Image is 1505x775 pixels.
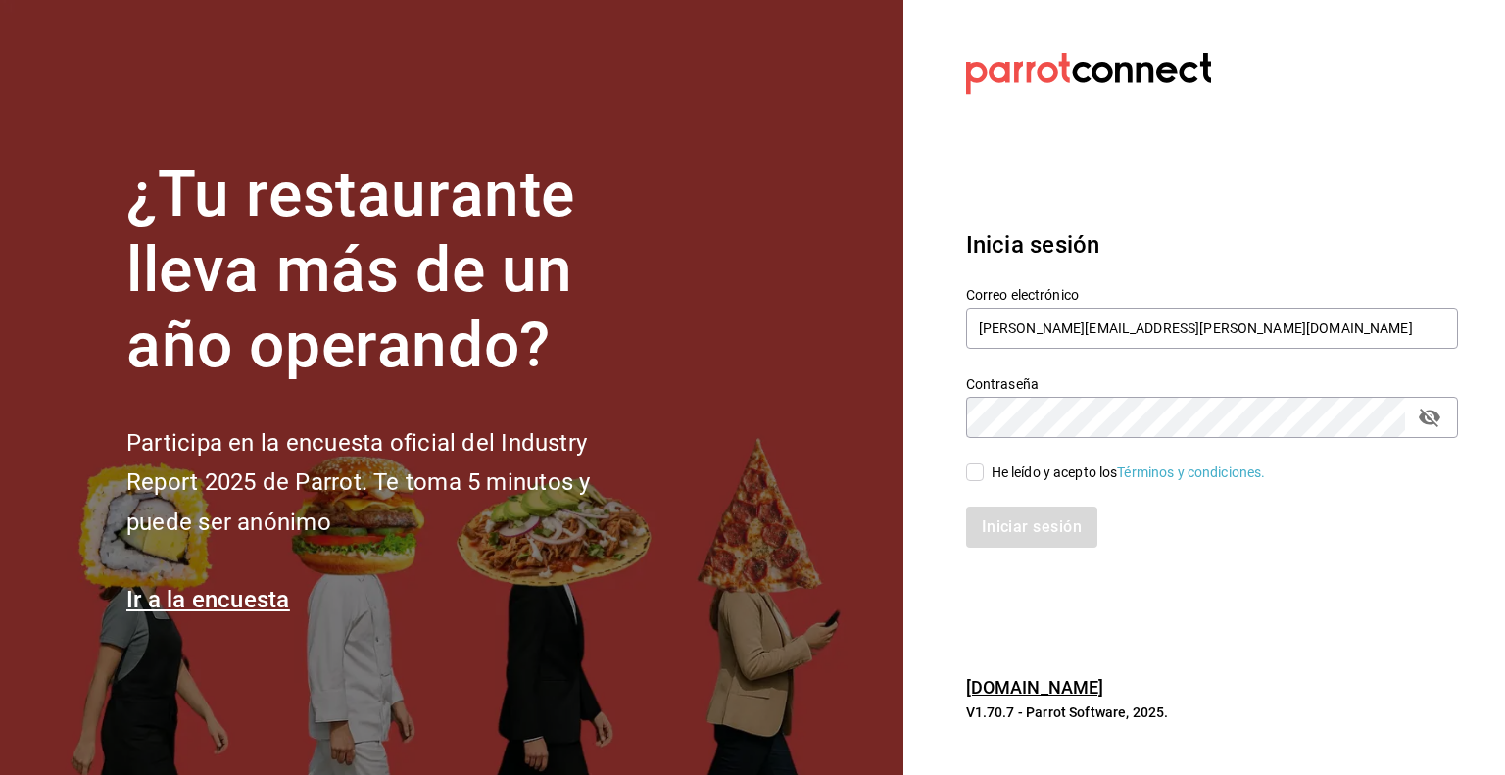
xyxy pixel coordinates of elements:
[126,423,655,543] h2: Participa en la encuesta oficial del Industry Report 2025 de Parrot. Te toma 5 minutos y puede se...
[126,586,290,613] a: Ir a la encuesta
[966,677,1104,698] a: [DOMAIN_NAME]
[966,308,1458,349] input: Ingresa tu correo electrónico
[966,288,1458,302] label: Correo electrónico
[966,702,1458,722] p: V1.70.7 - Parrot Software, 2025.
[1117,464,1265,480] a: Términos y condiciones.
[126,158,655,383] h1: ¿Tu restaurante lleva más de un año operando?
[1413,401,1446,434] button: passwordField
[966,377,1458,391] label: Contraseña
[992,462,1266,483] div: He leído y acepto los
[966,227,1458,263] h3: Inicia sesión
